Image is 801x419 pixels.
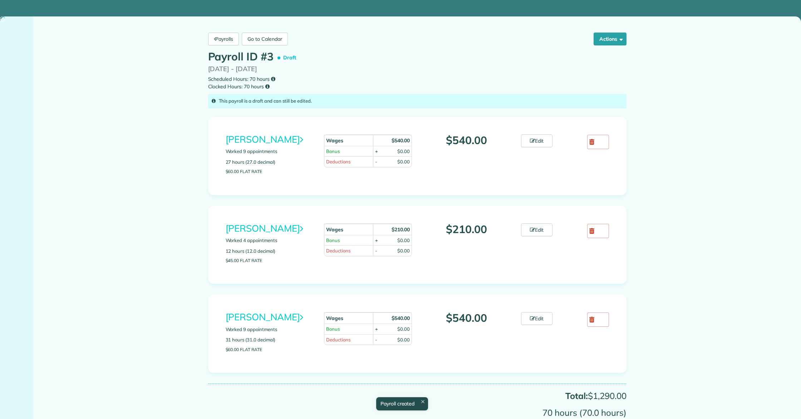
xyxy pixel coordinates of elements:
[226,159,314,166] p: 27 hours (27.0 decimal)
[208,51,299,64] h1: Payroll ID #3
[521,312,552,325] a: Edit
[208,75,626,90] small: Scheduled Hours: 70 hours Clocked Hours: 70 hours
[208,64,626,74] p: [DATE] - [DATE]
[208,408,626,417] p: 70 hours (70.0 hours)
[226,326,314,333] p: Worked 9 appointments
[521,223,552,236] a: Edit
[226,169,314,174] p: $60.00 Flat Rate
[375,148,378,155] div: +
[324,324,373,334] td: Bonus
[397,148,410,155] div: $0.00
[324,146,373,157] td: Bonus
[397,158,410,165] div: $0.00
[423,312,511,324] p: $540.00
[375,158,377,165] div: -
[226,311,303,323] a: [PERSON_NAME]
[397,247,410,254] div: $0.00
[375,237,378,244] div: +
[226,248,314,255] p: 12 hours (12.0 decimal)
[521,134,552,147] a: Edit
[242,33,288,45] a: Go to Calendar
[208,391,626,400] p: $1,290.00
[226,336,314,344] p: 31 hours (31.0 decimal)
[423,223,511,235] p: $210.00
[324,235,373,246] td: Bonus
[326,226,343,233] strong: Wages
[375,336,377,343] div: -
[226,258,314,263] p: $45.00 Flat Rate
[324,156,373,167] td: Deductions
[376,397,428,410] div: Payroll created
[375,247,377,254] div: -
[324,334,373,345] td: Deductions
[397,336,410,343] div: $0.00
[208,33,239,45] a: Payrolls
[392,137,410,144] strong: $540.00
[326,315,343,321] strong: Wages
[397,326,410,332] div: $0.00
[423,134,511,146] p: $540.00
[375,326,378,332] div: +
[226,148,314,155] p: Worked 9 appointments
[565,390,588,401] strong: Total:
[208,94,626,108] div: This payroll is a draft and can still be edited.
[326,137,343,144] strong: Wages
[279,51,299,64] span: Draft
[397,237,410,244] div: $0.00
[392,226,410,233] strong: $210.00
[226,237,314,244] p: Worked 4 appointments
[324,245,373,256] td: Deductions
[226,222,303,234] a: [PERSON_NAME]
[226,347,314,352] p: $60.00 Flat Rate
[392,315,410,321] strong: $540.00
[594,33,626,45] button: Actions
[226,133,303,145] a: [PERSON_NAME]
